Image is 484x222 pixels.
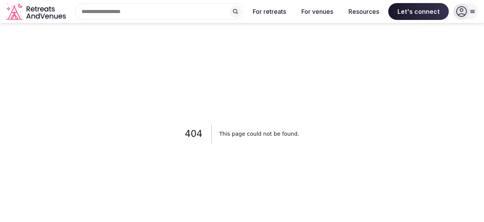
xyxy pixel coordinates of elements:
[295,3,339,20] button: For venues
[219,125,299,143] h2: This page could not be found.
[6,3,67,20] svg: Retreats and Venues company logo
[388,3,449,20] span: Let's connect
[185,125,212,143] h1: 404
[342,3,385,20] button: Resources
[6,3,67,20] a: Visit the homepage
[247,3,292,20] button: For retreats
